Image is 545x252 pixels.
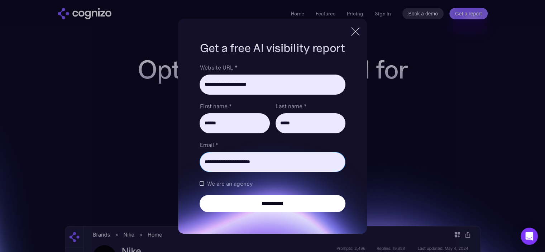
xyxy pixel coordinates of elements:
[276,102,345,110] label: Last name *
[200,40,345,56] h1: Get a free AI visibility report
[200,102,269,110] label: First name *
[207,179,252,188] span: We are an agency
[521,228,538,245] div: Open Intercom Messenger
[200,63,345,212] form: Brand Report Form
[200,141,345,149] label: Email *
[200,63,345,72] label: Website URL *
